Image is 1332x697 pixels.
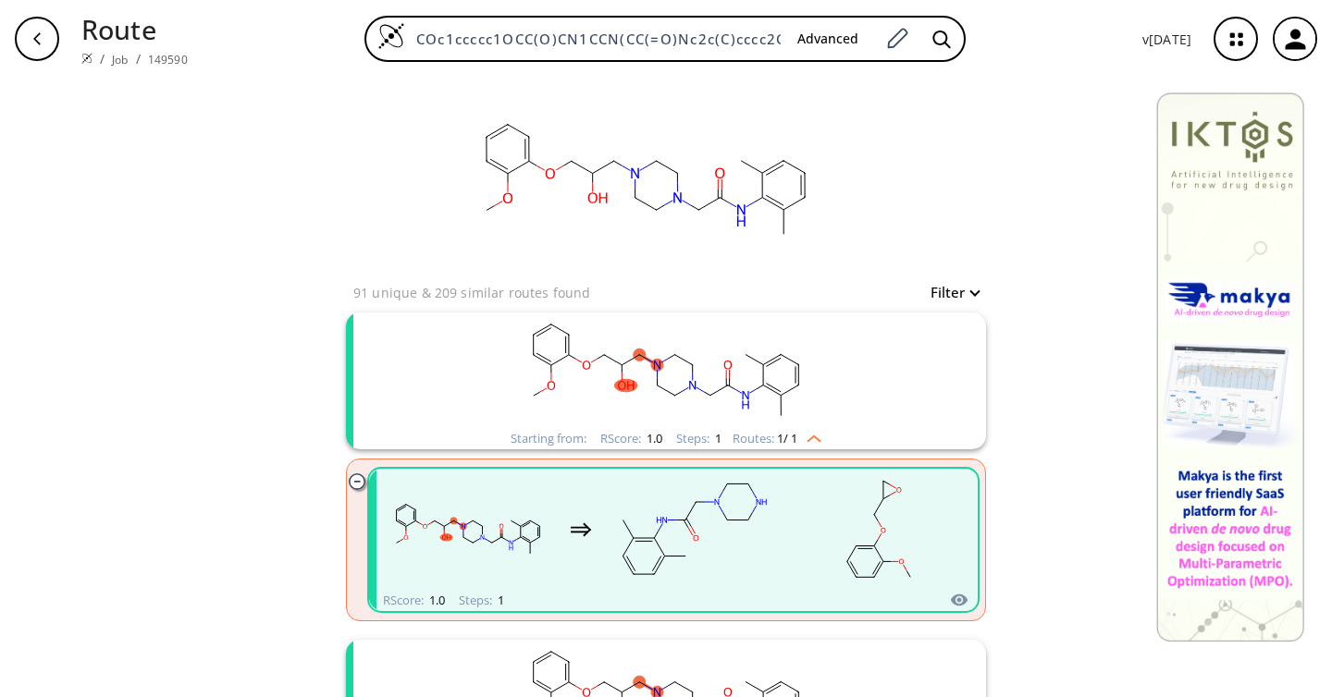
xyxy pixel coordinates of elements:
div: RScore : [383,594,445,606]
a: Job [112,52,128,67]
img: Up [797,428,821,443]
svg: Cc1cccc(C)c1NC(=O)CN1CCNCC1 [610,471,777,587]
span: 1 [495,592,504,608]
button: Filter [919,286,979,300]
span: 1.0 [426,592,445,608]
svg: COc1ccccc1OCC(O)CN1CCN(CC(=O)Nc2c(C)cccc2C)CC1 [385,471,551,587]
img: Spaya logo [81,53,92,64]
span: 1.0 [644,430,662,446]
div: Steps : [676,433,721,445]
img: Banner [1156,92,1304,642]
a: 149590 [148,52,188,67]
div: Routes: [733,433,821,445]
div: Starting from: [511,433,586,445]
li: / [136,49,141,68]
svg: COc1ccccc1OCC1CO1 [795,471,962,587]
span: 1 / 1 [777,433,797,445]
li: / [100,49,105,68]
button: Advanced [783,22,873,56]
p: Route [81,9,188,49]
div: RScore : [600,433,662,445]
p: 91 unique & 209 similar routes found [353,283,590,302]
svg: COc1ccccc1OCC(O)CN1CCN(CC(=O)Nc2c(C)cccc2C)CC1 [461,78,831,281]
p: v [DATE] [1142,30,1191,49]
input: Enter SMILES [405,30,783,48]
span: 1 [712,430,721,446]
div: Steps : [459,594,504,606]
svg: COc1ccccc1OCC(O)CN1CCN(CC(=O)Nc2c(C)cccc2C)CC1 [425,312,906,428]
img: Logo Spaya [377,22,405,50]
